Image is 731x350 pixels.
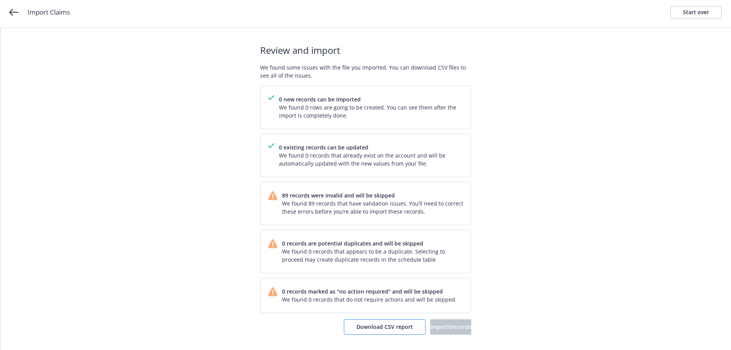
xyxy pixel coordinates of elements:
[279,95,463,103] span: 0 new records can be imported
[260,63,471,80] span: We found some issues with the file you imported. You can download CSV files to see all of the iss...
[282,287,457,295] span: 0 records marked as "no action required" and will be skipped
[282,295,457,304] span: We found 0 records that do not require actions and will be skipped.
[279,103,463,119] span: We found 0 rows are going to be created. You can see them after the import is completely done.
[282,199,463,216] span: We found 89 records that have validation issues. You’ll need to correct these errors before you’r...
[356,323,413,330] span: Download CSV report
[279,143,463,151] span: 0 existing records can be updated
[28,7,70,17] span: Import Claims
[670,6,722,18] a: Start over
[282,191,463,199] span: 89 records were invalid and will be skipped
[344,319,426,335] button: Download CSV report
[279,151,463,168] span: We found 0 records that already exist on the account and will be automatically updated with the n...
[282,247,463,264] span: We found 0 records that appears to be a duplicate. Selecting to proceed may create duplicate reco...
[683,7,709,18] div: Start over
[430,319,471,335] button: Import0records
[282,239,463,247] span: 0 records are potential duplicates and will be skipped
[430,323,471,330] span: Import 0 records
[260,43,471,57] span: Review and import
